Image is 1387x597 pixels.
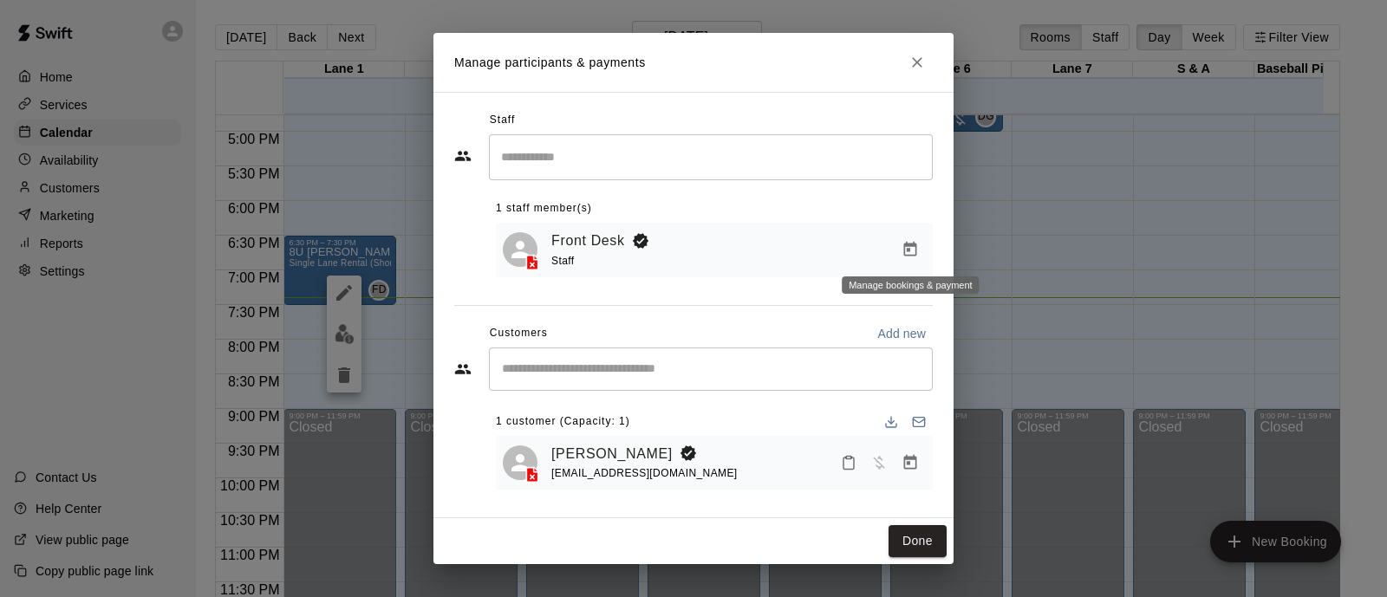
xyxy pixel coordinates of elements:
div: Front Desk [503,232,537,267]
span: Customers [490,320,548,347]
span: Staff [490,107,515,134]
a: Front Desk [551,230,625,252]
button: Mark attendance [834,448,863,477]
div: Start typing to search customers... [489,347,933,391]
p: Manage participants & payments [454,54,646,72]
button: Email participants [905,408,933,436]
a: [PERSON_NAME] [551,443,673,465]
span: Staff [551,255,574,267]
div: Manage bookings & payment [842,276,979,294]
button: Close [902,47,933,78]
span: 1 customer (Capacity: 1) [496,408,630,436]
div: Kelly H [503,445,537,480]
span: Has not paid [863,454,895,469]
button: Manage bookings & payment [895,447,926,478]
svg: Booking Owner [632,232,649,250]
svg: Staff [454,147,472,165]
span: [EMAIL_ADDRESS][DOMAIN_NAME] [551,467,738,479]
span: 1 staff member(s) [496,195,592,223]
button: Add new [870,320,933,347]
button: Done [889,525,947,557]
div: Search staff [489,134,933,180]
p: Add new [877,325,926,342]
button: Download list [877,408,905,436]
svg: Customers [454,360,472,378]
svg: Booking Owner [680,445,697,462]
button: Manage bookings & payment [895,234,926,265]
